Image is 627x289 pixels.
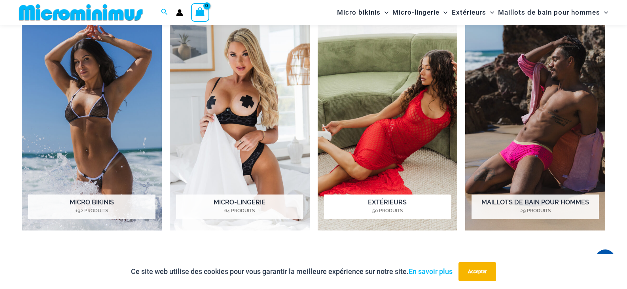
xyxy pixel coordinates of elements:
span: Menu Basculer [600,2,608,23]
a: Maillots de bain pour hommesMenu BasculerMenu Basculer [496,2,610,23]
a: Lien vers l'icône du compte [176,9,183,16]
font: Maillots de bain pour hommes [498,8,600,16]
a: Visitez la catégorie de produits Micro Lingerie [170,15,310,230]
img: LOGO DE LA BOUTIQUE MM À PLAT [16,4,146,21]
img: Extérieurs [318,15,458,230]
a: Visitez la catégorie de produits Outers [318,15,458,230]
font: 64 produits [224,208,255,213]
a: Visitez la catégorie de produits Maillots de bain pour hommes [465,15,605,230]
font: 192 produits [75,208,108,213]
font: 29 produits [520,208,551,213]
font: Micro-lingerie [392,8,439,16]
img: Maillots de bain pour hommes [465,15,605,230]
font: 50 produits [372,208,403,213]
span: Menu Basculer [439,2,447,23]
a: En savoir plus [409,267,453,276]
button: Accepter [458,262,496,281]
span: Menu Basculer [486,2,494,23]
a: Micro bikinisMenu BasculerMenu Basculer [335,2,390,23]
a: Visitez la catégorie de produits Micro Bikinis [22,15,162,230]
font: Micro-lingerie [214,198,265,206]
a: Lien vers l'icône de recherche [161,8,168,17]
img: Micro bikinis [22,15,162,230]
nav: Navigation du site [334,1,611,24]
font: Accepter [468,269,487,274]
font: Extérieurs [452,8,486,16]
font: Micro bikinis [70,198,114,206]
font: Maillots de bain pour hommes [481,198,589,206]
img: Micro-lingerie [170,15,310,230]
font: Micro bikinis [337,8,381,16]
font: Extérieurs [368,198,407,206]
a: ExtérieursMenu BasculerMenu Basculer [450,2,496,23]
a: Micro-lingerieMenu BasculerMenu Basculer [390,2,449,23]
font: Ce site web utilise des cookies pour vous garantir la meilleure expérience sur notre site. [131,267,409,276]
span: Menu Basculer [381,2,388,23]
a: Voir le panier, vide [191,3,209,21]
